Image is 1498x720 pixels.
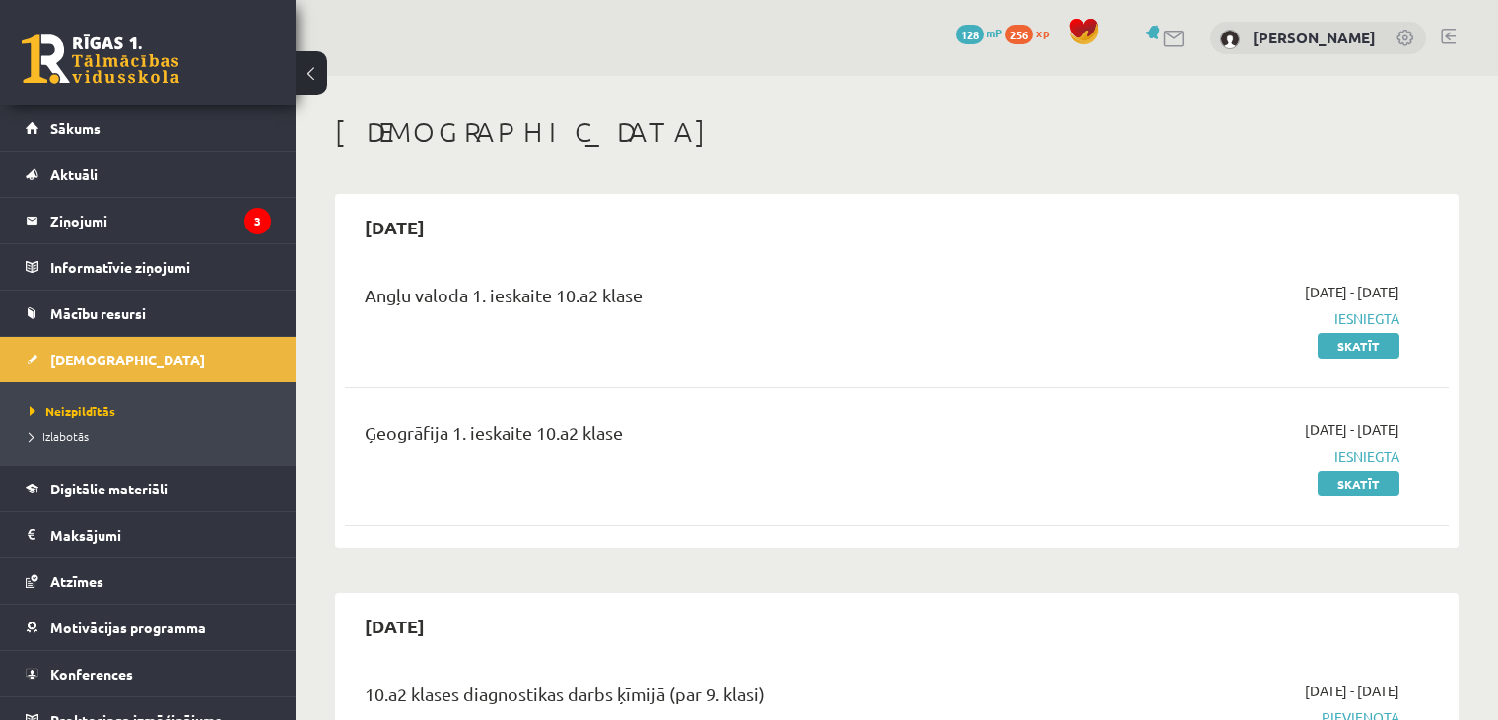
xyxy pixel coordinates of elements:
[365,681,1045,717] div: 10.a2 klases diagnostikas darbs ķīmijā (par 9. klasi)
[1318,333,1399,359] a: Skatīt
[50,619,206,636] span: Motivācijas programma
[26,558,271,604] a: Atzīmes
[50,480,168,497] span: Digitālie materiāli
[50,244,271,290] legend: Informatīvie ziņojumi
[1005,25,1058,40] a: 256 xp
[26,152,271,197] a: Aktuāli
[50,572,103,590] span: Atzīmes
[30,402,276,420] a: Neizpildītās
[50,351,205,368] span: [DEMOGRAPHIC_DATA]
[1036,25,1049,40] span: xp
[1005,25,1033,44] span: 256
[1074,308,1399,329] span: Iesniegta
[26,337,271,382] a: [DEMOGRAPHIC_DATA]
[30,428,89,444] span: Izlabotās
[50,512,271,557] legend: Maksājumi
[22,34,179,84] a: Rīgas 1. Tālmācības vidusskola
[345,603,444,649] h2: [DATE]
[26,244,271,290] a: Informatīvie ziņojumi
[335,115,1459,149] h1: [DEMOGRAPHIC_DATA]
[365,282,1045,318] div: Angļu valoda 1. ieskaite 10.a2 klase
[26,105,271,151] a: Sākums
[1253,28,1376,47] a: [PERSON_NAME]
[50,665,133,683] span: Konferences
[26,466,271,511] a: Digitālie materiāli
[30,427,276,445] a: Izlabotās
[1318,471,1399,496] a: Skatīt
[244,208,271,234] i: 3
[50,198,271,243] legend: Ziņojumi
[956,25,984,44] span: 128
[26,198,271,243] a: Ziņojumi3
[956,25,1002,40] a: 128 mP
[1305,681,1399,701] span: [DATE] - [DATE]
[26,651,271,696] a: Konferences
[1074,446,1399,467] span: Iesniegta
[345,204,444,250] h2: [DATE]
[1305,282,1399,302] span: [DATE] - [DATE]
[50,304,146,322] span: Mācību resursi
[26,605,271,650] a: Motivācijas programma
[987,25,1002,40] span: mP
[50,165,98,183] span: Aktuāli
[365,420,1045,456] div: Ģeogrāfija 1. ieskaite 10.a2 klase
[50,119,101,137] span: Sākums
[1305,420,1399,440] span: [DATE] - [DATE]
[26,291,271,336] a: Mācību resursi
[1220,30,1240,49] img: Sabīne Vorza
[30,403,115,419] span: Neizpildītās
[26,512,271,557] a: Maksājumi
